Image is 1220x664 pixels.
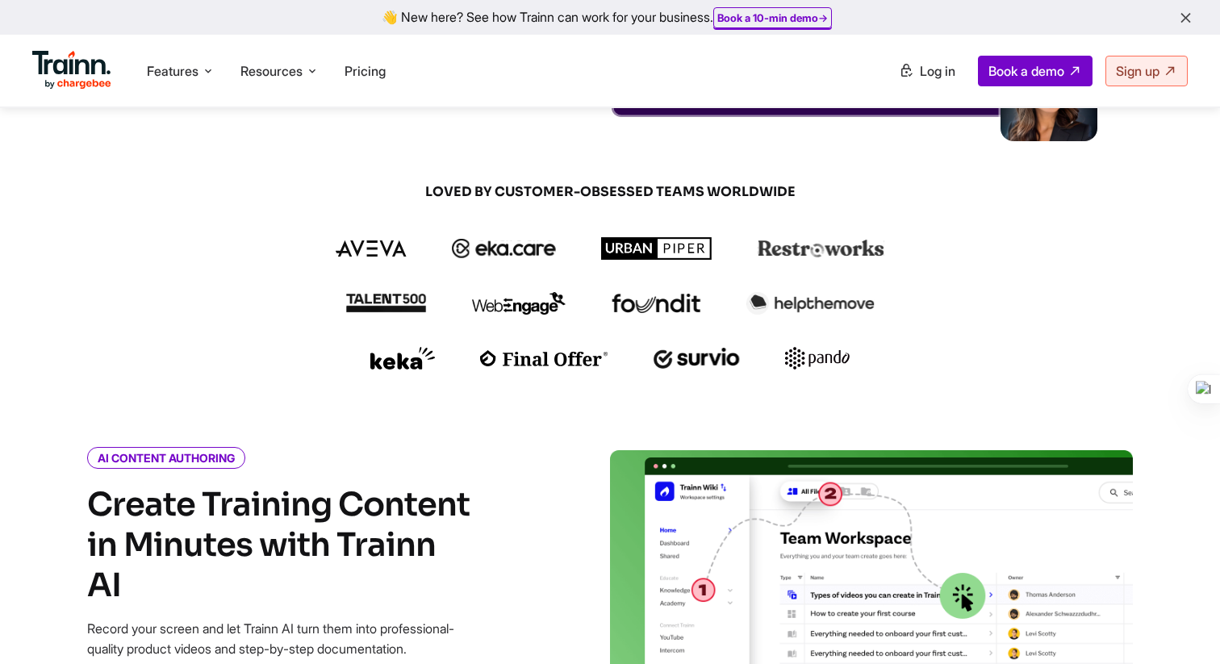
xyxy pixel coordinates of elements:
h4: Create Training Content in Minutes with Trainn AI [87,485,474,606]
a: Book a 10-min demo→ [717,11,828,24]
span: Log in [920,63,955,79]
i: AI CONTENT AUTHORING [87,447,245,469]
div: 👋 New here? See how Trainn can work for your business. [10,10,1210,25]
b: Book a 10-min demo [717,11,818,24]
img: finaloffer logo [480,350,608,366]
a: Sign up [1105,56,1188,86]
span: Sign up [1116,63,1159,79]
img: aveva logo [336,240,407,257]
iframe: Chat Widget [1139,587,1220,664]
img: foundit logo [611,294,701,313]
img: ekacare logo [452,239,557,258]
a: Log in [889,56,965,86]
img: webengage logo [472,292,566,315]
img: urbanpiper logo [601,237,712,260]
span: LOVED BY CUSTOMER-OBSESSED TEAMS WORLDWIDE [223,183,997,201]
img: Trainn Logo [32,51,111,90]
img: survio logo [654,348,740,369]
img: keka logo [370,347,435,370]
span: Resources [240,62,303,80]
span: Features [147,62,198,80]
a: Pricing [345,63,386,79]
a: Book a demo [978,56,1093,86]
img: talent500 logo [345,293,426,313]
img: restroworks logo [758,240,884,257]
img: pando logo [785,347,850,370]
img: helpthemove logo [746,292,875,315]
span: Book a demo [988,63,1064,79]
p: Record your screen and let Trainn AI turn them into professional-quality product videos and step-... [87,619,474,659]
